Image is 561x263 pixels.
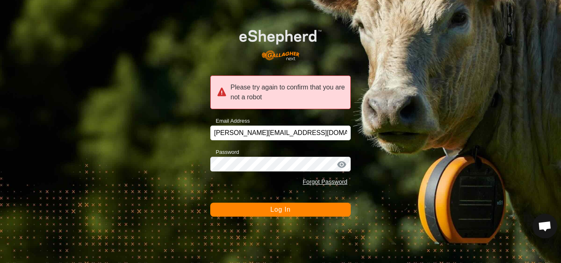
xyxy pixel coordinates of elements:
[303,178,347,185] a: Forgot Password
[210,126,351,140] input: Email Address
[210,75,351,109] div: Please try again to confirm that you are not a robot
[533,214,557,238] div: Open chat
[270,206,290,213] span: Log In
[210,148,239,156] label: Password
[224,18,336,66] img: E-shepherd Logo
[210,117,250,125] label: Email Address
[210,203,351,217] button: Log In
